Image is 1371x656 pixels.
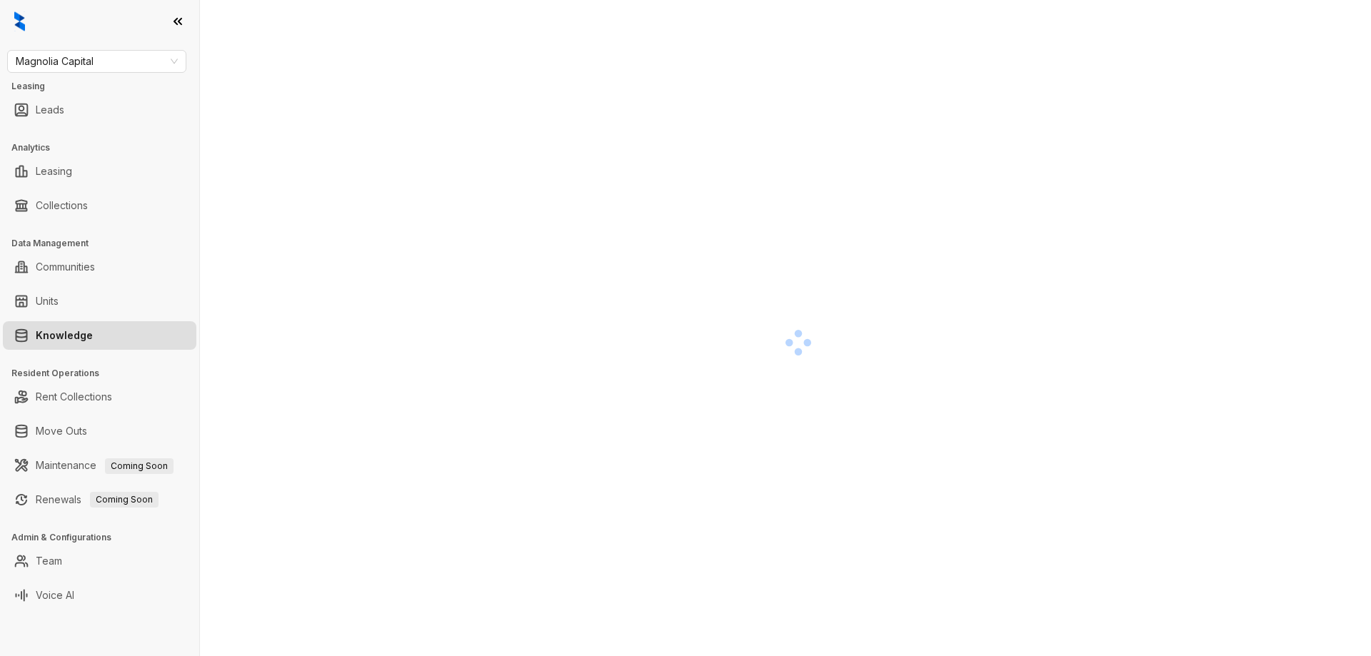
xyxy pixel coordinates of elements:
h3: Admin & Configurations [11,531,199,544]
li: Maintenance [3,451,196,480]
a: Team [36,547,62,575]
a: Leasing [36,157,72,186]
a: Leads [36,96,64,124]
li: Units [3,287,196,316]
li: Voice AI [3,581,196,610]
a: Collections [36,191,88,220]
a: Move Outs [36,417,87,445]
li: Collections [3,191,196,220]
li: Leads [3,96,196,124]
a: Units [36,287,59,316]
li: Communities [3,253,196,281]
img: logo [14,11,25,31]
span: Magnolia Capital [16,51,178,72]
a: RenewalsComing Soon [36,485,159,514]
h3: Leasing [11,80,199,93]
a: Voice AI [36,581,74,610]
li: Renewals [3,485,196,514]
h3: Analytics [11,141,199,154]
a: Communities [36,253,95,281]
h3: Resident Operations [11,367,199,380]
li: Team [3,547,196,575]
h3: Data Management [11,237,199,250]
li: Knowledge [3,321,196,350]
span: Coming Soon [105,458,174,474]
a: Knowledge [36,321,93,350]
li: Leasing [3,157,196,186]
span: Coming Soon [90,492,159,508]
li: Move Outs [3,417,196,445]
a: Rent Collections [36,383,112,411]
li: Rent Collections [3,383,196,411]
